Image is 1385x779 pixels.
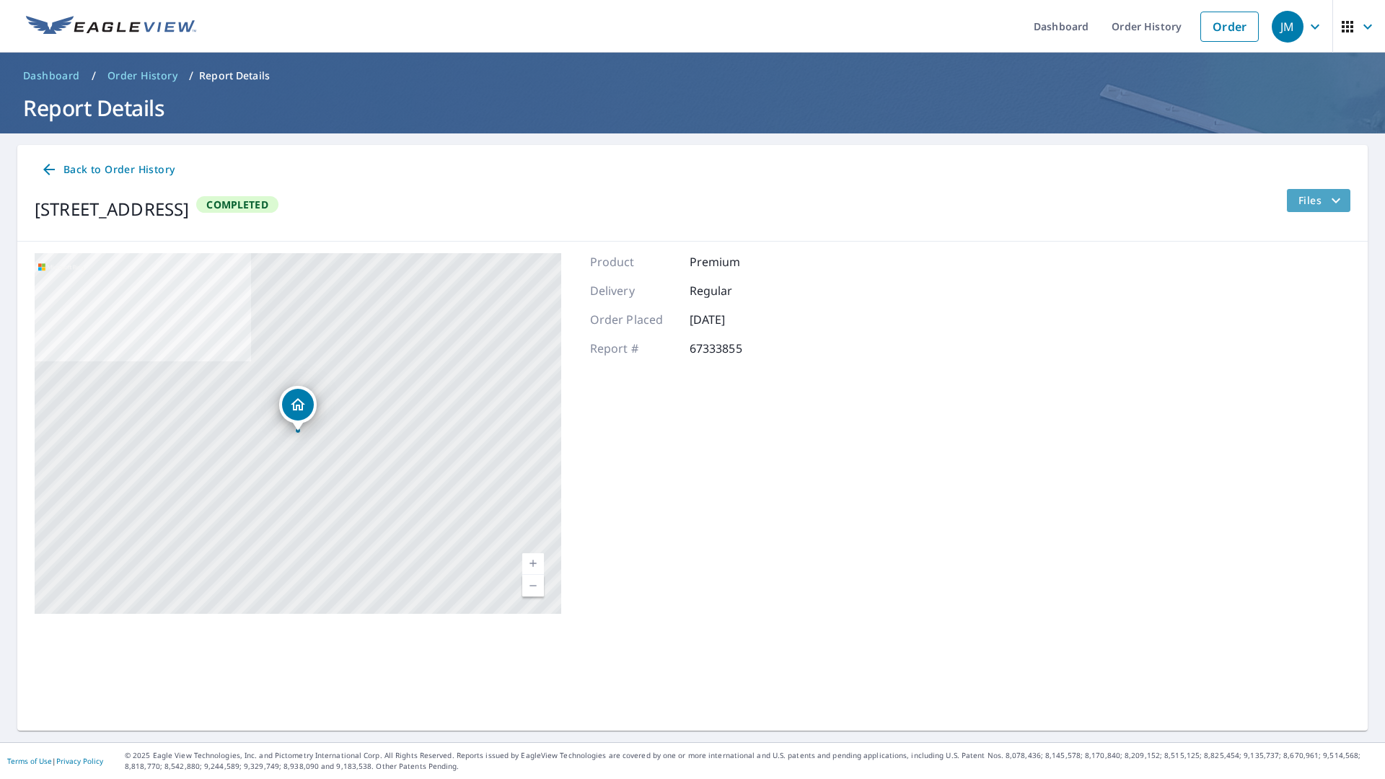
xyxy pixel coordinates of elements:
[35,157,180,183] a: Back to Order History
[522,575,544,597] a: Current Level 17, Zoom Out
[56,756,103,766] a: Privacy Policy
[590,253,677,270] p: Product
[1298,192,1345,209] span: Files
[198,198,276,211] span: Completed
[522,553,544,575] a: Current Level 17, Zoom In
[199,69,270,83] p: Report Details
[17,64,1368,87] nav: breadcrumb
[40,161,175,179] span: Back to Order History
[23,69,80,83] span: Dashboard
[102,64,183,87] a: Order History
[690,340,776,357] p: 67333855
[17,93,1368,123] h1: Report Details
[7,756,52,766] a: Terms of Use
[690,311,776,328] p: [DATE]
[35,196,189,222] div: [STREET_ADDRESS]
[1200,12,1259,42] a: Order
[690,253,776,270] p: Premium
[26,16,196,38] img: EV Logo
[1286,189,1350,212] button: filesDropdownBtn-67333855
[17,64,86,87] a: Dashboard
[125,750,1378,772] p: © 2025 Eagle View Technologies, Inc. and Pictometry International Corp. All Rights Reserved. Repo...
[92,67,96,84] li: /
[590,340,677,357] p: Report #
[7,757,103,765] p: |
[690,282,776,299] p: Regular
[590,282,677,299] p: Delivery
[107,69,177,83] span: Order History
[1272,11,1303,43] div: JM
[189,67,193,84] li: /
[279,386,317,431] div: Dropped pin, building 1, Residential property, 212 150th St SE Lynnwood, WA 98087
[590,311,677,328] p: Order Placed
